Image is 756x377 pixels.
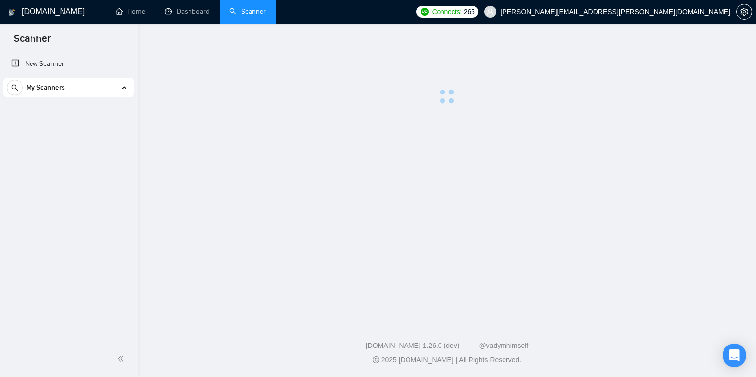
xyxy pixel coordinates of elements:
a: searchScanner [229,7,266,16]
div: 2025 [DOMAIN_NAME] | All Rights Reserved. [146,355,748,365]
span: user [487,8,494,15]
li: My Scanners [3,78,134,101]
span: Scanner [6,31,59,52]
span: My Scanners [26,78,65,97]
a: homeHome [116,7,145,16]
span: search [7,84,22,91]
a: setting [736,8,752,16]
span: copyright [373,356,379,363]
a: [DOMAIN_NAME] 1.26.0 (dev) [366,342,460,349]
a: New Scanner [11,54,126,74]
span: double-left [117,354,127,364]
button: search [7,80,23,95]
span: setting [737,8,752,16]
span: Connects: [432,6,462,17]
img: upwork-logo.png [421,8,429,16]
a: @vadymhimself [479,342,528,349]
a: dashboardDashboard [165,7,210,16]
img: logo [8,4,15,20]
div: Open Intercom Messenger [723,344,746,367]
li: New Scanner [3,54,134,74]
button: setting [736,4,752,20]
span: 265 [464,6,474,17]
